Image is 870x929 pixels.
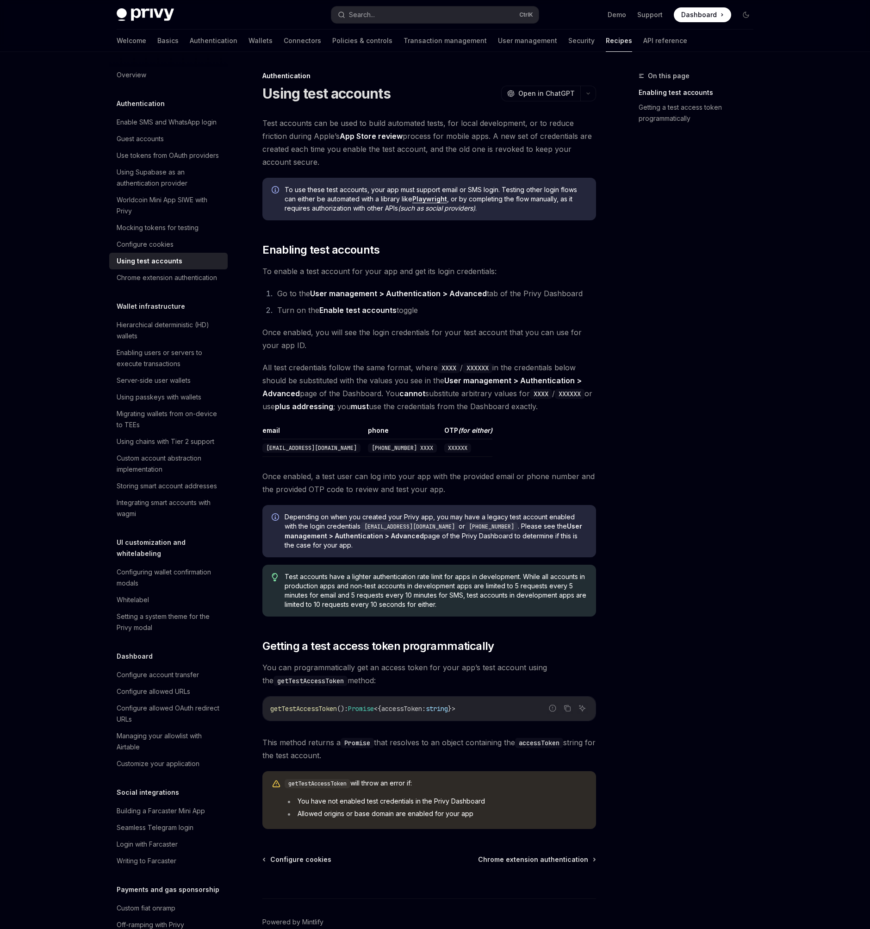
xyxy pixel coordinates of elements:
span: To use these test accounts, your app must support email or SMS login. Testing other login flows c... [285,185,587,213]
div: Configure allowed OAuth redirect URLs [117,703,222,725]
h5: Payments and gas sponsorship [117,884,219,895]
div: Authentication [262,71,596,81]
a: Powered by Mintlify [262,917,323,927]
button: Copy the contents from the code block [561,702,573,714]
a: Wallets [249,30,273,52]
span: Once enabled, you will see the login credentials for your test account that you can use for your ... [262,326,596,352]
span: getTestAccessToken [270,705,337,713]
a: Managing your allowlist with Airtable [109,728,228,755]
a: Using test accounts [109,253,228,269]
em: (such as social providers) [398,204,475,212]
a: Custom account abstraction implementation [109,450,228,478]
strong: Enable test accounts [319,306,397,315]
div: Mocking tokens for testing [117,222,199,233]
svg: Info [272,513,281,523]
li: Allowed origins or base domain are enabled for your app [285,809,587,818]
a: Setting a system theme for the Privy modal [109,608,228,636]
div: Configure account transfer [117,669,199,680]
div: Worldcoin Mini App SIWE with Privy [117,194,222,217]
span: You can programmatically get an access token for your app’s test account using the method: [262,661,596,687]
span: will throw an error if: [285,779,587,788]
span: Chrome extension authentication [478,855,588,864]
a: Using Supabase as an authentication provider [109,164,228,192]
div: Writing to Farcaster [117,855,176,867]
a: Welcome [117,30,146,52]
code: XXXX [530,389,552,399]
div: Overview [117,69,146,81]
a: Policies & controls [332,30,392,52]
div: Using passkeys with wallets [117,392,201,403]
span: Configure cookies [270,855,331,864]
div: Using Supabase as an authentication provider [117,167,222,189]
span: string [426,705,448,713]
span: > [452,705,455,713]
div: Migrating wallets from on-device to TEEs [117,408,222,430]
code: getTestAccessToken [285,779,350,788]
a: Storing smart account addresses [109,478,228,494]
a: Getting a test access token programmatically [639,100,761,126]
code: [PHONE_NUMBER] XXXX [368,443,437,453]
strong: cannot [399,389,425,398]
span: Getting a test access token programmatically [262,639,494,654]
li: Turn on the toggle [274,304,596,317]
div: Chrome extension authentication [117,272,217,283]
span: { [378,705,381,713]
a: Server-side user wallets [109,372,228,389]
a: Transaction management [404,30,487,52]
a: Custom fiat onramp [109,900,228,917]
button: Toggle dark mode [739,7,753,22]
div: Building a Farcaster Mini App [117,805,205,817]
a: Writing to Farcaster [109,853,228,869]
span: Promise [348,705,374,713]
svg: Info [272,186,281,195]
span: (): [337,705,348,713]
h5: Social integrations [117,787,179,798]
div: Configuring wallet confirmation modals [117,567,222,589]
a: Configure cookies [109,236,228,253]
div: Search... [349,9,375,20]
code: [PHONE_NUMBER] [465,522,518,531]
a: Using chains with Tier 2 support [109,433,228,450]
div: Login with Farcaster [117,839,178,850]
span: Dashboard [681,10,717,19]
div: Guest accounts [117,133,164,144]
div: Configure cookies [117,239,174,250]
a: Enable SMS and WhatsApp login [109,114,228,131]
div: Server-side user wallets [117,375,191,386]
h5: Wallet infrastructure [117,301,185,312]
th: phone [364,426,441,439]
a: Integrating smart accounts with wagmi [109,494,228,522]
a: Seamless Telegram login [109,819,228,836]
div: Configure allowed URLs [117,686,190,697]
em: (for either) [458,426,492,434]
span: To enable a test account for your app and get its login credentials: [262,265,596,278]
button: Open in ChatGPT [501,86,580,101]
a: Configure allowed URLs [109,683,228,700]
div: Seamless Telegram login [117,822,193,833]
div: Hierarchical deterministic (HD) wallets [117,319,222,342]
h1: Using test accounts [262,85,391,102]
th: email [262,426,364,439]
a: Playwright [412,195,447,203]
strong: must [351,402,369,411]
span: accessToken [381,705,422,713]
div: Using test accounts [117,256,182,267]
a: Enabling users or servers to execute transactions [109,344,228,372]
li: You have not enabled test credentials in the Privy Dashboard [285,797,587,806]
a: Authentication [190,30,237,52]
svg: Warning [272,779,281,789]
a: User management [498,30,557,52]
a: Whitelabel [109,592,228,608]
a: Mocking tokens for testing [109,219,228,236]
a: Demo [608,10,626,19]
a: Hierarchical deterministic (HD) wallets [109,317,228,344]
a: API reference [643,30,687,52]
span: < [374,705,378,713]
code: XXXXXX [555,389,584,399]
h5: UI customization and whitelabeling [117,537,228,559]
a: Login with Farcaster [109,836,228,853]
code: Promise [341,738,374,748]
div: Custom fiat onramp [117,903,175,914]
div: Custom account abstraction implementation [117,453,222,475]
div: Managing your allowlist with Airtable [117,730,222,753]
